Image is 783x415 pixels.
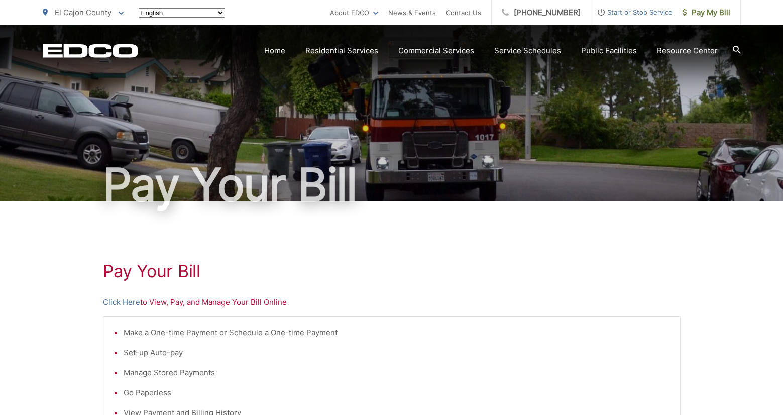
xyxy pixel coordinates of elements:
li: Set-up Auto-pay [124,347,670,359]
a: Public Facilities [581,45,637,57]
span: El Cajon County [55,8,111,17]
a: News & Events [388,7,436,19]
a: Residential Services [305,45,378,57]
a: Resource Center [657,45,718,57]
a: EDCD logo. Return to the homepage. [43,44,138,58]
a: Service Schedules [494,45,561,57]
a: Home [264,45,285,57]
select: Select a language [139,8,225,18]
li: Go Paperless [124,387,670,399]
li: Manage Stored Payments [124,367,670,379]
a: About EDCO [330,7,378,19]
p: to View, Pay, and Manage Your Bill Online [103,296,681,308]
li: Make a One-time Payment or Schedule a One-time Payment [124,327,670,339]
a: Contact Us [446,7,481,19]
a: Commercial Services [398,45,474,57]
a: Click Here [103,296,140,308]
h1: Pay Your Bill [43,160,741,210]
span: Pay My Bill [683,7,730,19]
h1: Pay Your Bill [103,261,681,281]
